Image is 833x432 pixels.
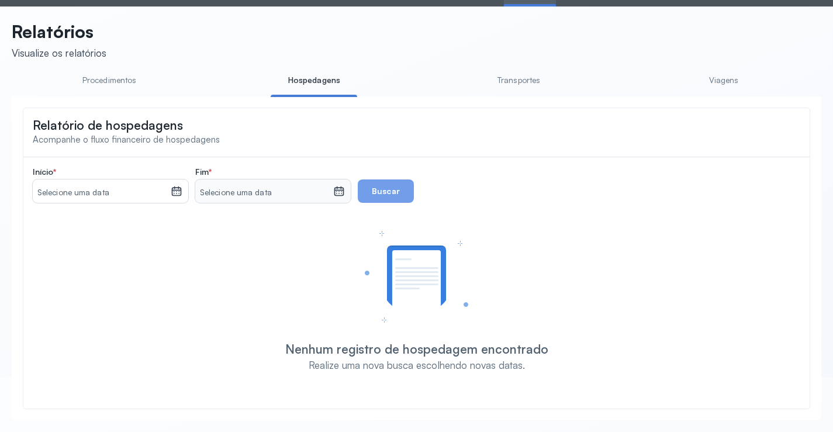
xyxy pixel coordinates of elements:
div: Visualize os relatórios [12,47,106,59]
p: Relatórios [12,21,106,42]
a: Transportes [476,71,562,90]
small: Selecione uma data [200,187,329,199]
a: Procedimentos [66,71,153,90]
small: Selecione uma data [37,187,166,199]
span: Fim [195,167,212,177]
div: Nenhum registro de hospedagem encontrado [285,341,548,357]
button: Buscar [358,179,414,203]
span: Início [33,167,56,177]
a: Hospedagens [271,71,357,90]
a: Viagens [680,71,767,90]
span: Relatório de hospedagens [33,117,183,133]
img: Imagem de Empty State [365,231,468,323]
div: Realize uma nova busca escolhendo novas datas. [309,359,525,371]
span: Acompanhe o fluxo financeiro de hospedagens [33,134,220,145]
